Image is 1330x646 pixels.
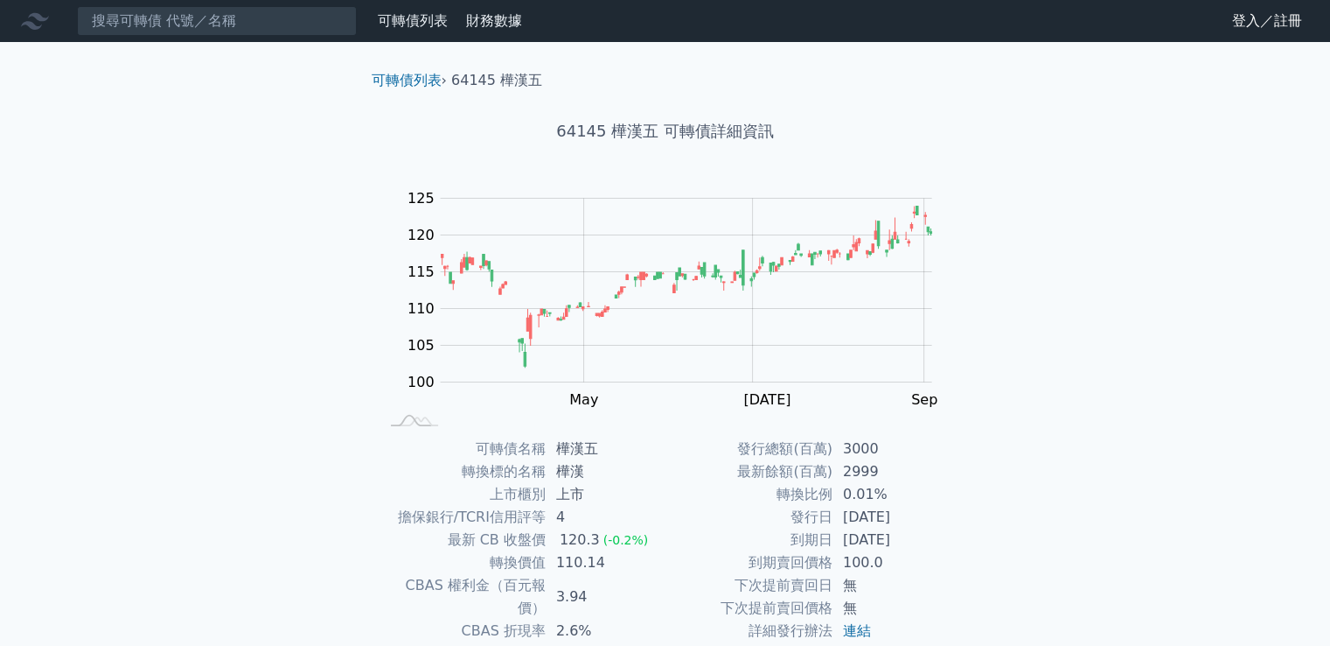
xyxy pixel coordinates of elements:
a: 財務數據 [466,12,522,29]
td: CBAS 權利金（百元報價） [379,574,546,620]
td: 上市櫃別 [379,483,546,506]
td: 樺漢 [546,460,665,483]
td: 到期日 [665,529,832,551]
tspan: May [569,391,598,408]
td: 2.6% [546,620,665,642]
input: 搜尋可轉債 代號／名稱 [77,6,357,36]
div: 120.3 [556,529,603,551]
td: [DATE] [832,529,952,551]
td: 發行日 [665,506,832,529]
td: 3000 [832,438,952,460]
h1: 64145 樺漢五 可轉債詳細資訊 [358,119,973,144]
td: 轉換標的名稱 [379,460,546,483]
td: 最新餘額(百萬) [665,460,832,483]
tspan: 125 [407,190,435,207]
td: 上市 [546,483,665,506]
a: 連結 [843,622,871,639]
td: [DATE] [832,506,952,529]
td: 下次提前賣回價格 [665,597,832,620]
td: 110.14 [546,551,665,574]
td: 擔保銀行/TCRI信用評等 [379,506,546,529]
td: 下次提前賣回日 [665,574,832,597]
tspan: Sep [911,391,937,408]
li: › [372,70,447,91]
td: 詳細發行辦法 [665,620,832,642]
g: Chart [398,190,957,408]
a: 登入／註冊 [1218,7,1316,35]
li: 64145 樺漢五 [451,70,542,91]
td: 100.0 [832,551,952,574]
tspan: 105 [407,337,435,354]
tspan: 100 [407,374,435,390]
td: 到期賣回價格 [665,551,832,574]
td: 發行總額(百萬) [665,438,832,460]
td: CBAS 折現率 [379,620,546,642]
td: 0.01% [832,483,952,506]
td: 2999 [832,460,952,483]
td: 轉換比例 [665,483,832,506]
td: 轉換價值 [379,551,546,574]
td: 最新 CB 收盤價 [379,529,546,551]
a: 可轉債列表 [378,12,448,29]
tspan: 110 [407,300,435,317]
td: 無 [832,574,952,597]
td: 可轉債名稱 [379,438,546,460]
tspan: [DATE] [743,391,790,408]
a: 可轉債列表 [372,72,442,88]
span: (-0.2%) [603,533,649,547]
td: 4 [546,506,665,529]
tspan: 120 [407,227,435,243]
tspan: 115 [407,263,435,280]
td: 3.94 [546,574,665,620]
td: 樺漢五 [546,438,665,460]
td: 無 [832,597,952,620]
